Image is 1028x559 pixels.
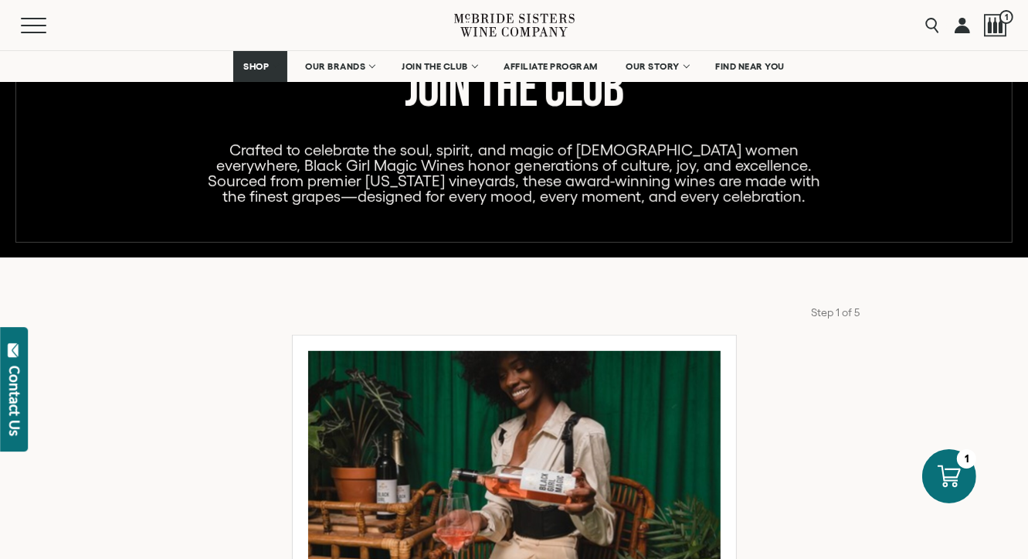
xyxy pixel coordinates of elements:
a: FIND NEAR YOU [706,51,796,82]
div: Contact Us [7,366,22,436]
span: 1 [999,10,1013,24]
a: OUR BRANDS [295,51,384,82]
span: JOIN THE CLUB [402,61,468,72]
span: AFFILIATE PROGRAM [504,61,599,72]
div: 1 [957,449,976,469]
span: THE [477,57,538,122]
a: SHOP [233,51,287,82]
span: SHOP [243,61,270,72]
button: Mobile Menu Trigger [21,18,76,33]
span: CLUB [545,57,623,122]
a: AFFILIATE PROGRAM [494,51,609,82]
span: FIND NEAR YOU [716,61,785,72]
span: OUR BRANDS [305,61,365,72]
a: OUR STORY [616,51,698,82]
span: JOIN [405,57,470,122]
span: OUR STORY [626,61,680,72]
p: Crafted to celebrate the soul, spirit, and magic of [DEMOGRAPHIC_DATA] women everywhere, Black Gi... [205,142,823,204]
a: JOIN THE CLUB [392,51,487,82]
